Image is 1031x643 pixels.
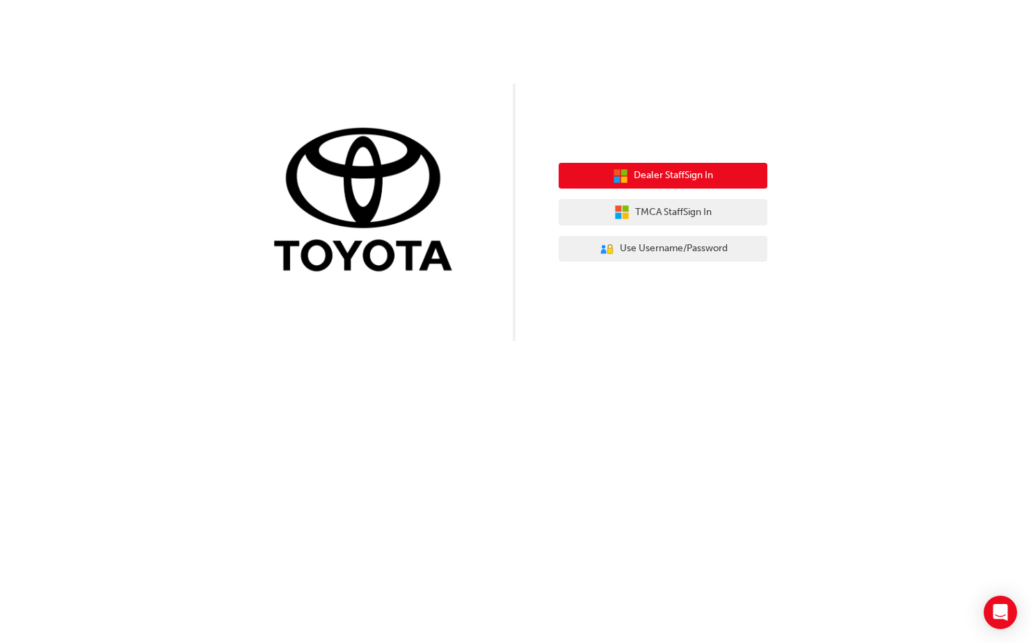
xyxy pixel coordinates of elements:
[984,596,1017,629] div: Open Intercom Messenger
[559,163,767,189] button: Dealer StaffSign In
[559,199,767,225] button: TMCA StaffSign In
[635,205,712,221] span: TMCA Staff Sign In
[264,125,472,278] img: Trak
[620,241,728,257] span: Use Username/Password
[634,168,713,184] span: Dealer Staff Sign In
[559,236,767,262] button: Use Username/Password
